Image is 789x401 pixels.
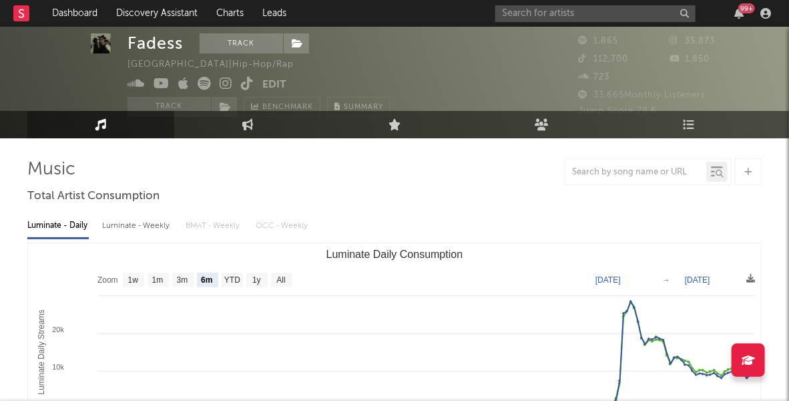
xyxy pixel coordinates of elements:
text: 1y [252,276,261,285]
text: [DATE] [685,275,710,285]
span: 35,873 [670,37,716,45]
div: Luminate - Weekly [102,215,172,237]
text: All [276,276,285,285]
span: 112,700 [578,55,628,63]
text: 10k [52,363,64,371]
div: Fadess [127,33,183,53]
text: 6m [201,276,212,285]
button: Summary [327,97,390,117]
text: 1w [128,276,139,285]
text: [DATE] [595,275,621,285]
div: [GEOGRAPHIC_DATA] | Hip-Hop/Rap [127,57,309,73]
span: 1,865 [578,37,618,45]
text: 1m [152,276,164,285]
text: → [662,275,670,285]
div: Luminate - Daily [27,215,89,237]
span: Total Artist Consumption [27,188,160,205]
text: YTD [224,276,240,285]
text: Zoom [97,276,118,285]
button: Track [200,33,283,53]
span: 723 [578,73,609,82]
input: Search for artists [495,5,696,22]
input: Search by song name or URL [565,167,706,178]
a: Benchmark [244,97,320,117]
button: Edit [262,77,286,94]
span: Summary [344,104,383,111]
div: 99 + [738,3,755,13]
text: 3m [177,276,188,285]
text: Luminate Daily Consumption [326,249,463,260]
span: Jump Score: 79.6 [578,107,657,116]
span: Benchmark [262,100,313,116]
text: Luminate Daily Streams [37,309,46,394]
span: 33,665 Monthly Listeners [578,91,706,100]
button: 99+ [734,8,744,19]
text: 20k [52,325,64,333]
span: 1,850 [670,55,710,63]
button: Track [127,97,211,117]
